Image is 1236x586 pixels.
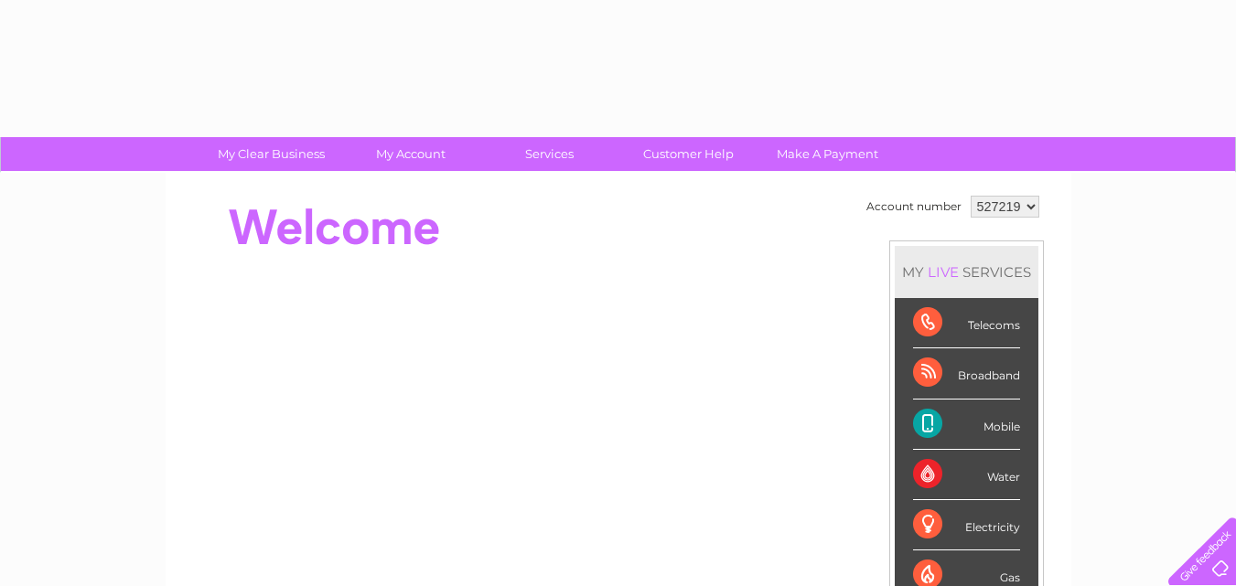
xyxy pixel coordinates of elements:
a: My Clear Business [196,137,347,171]
div: Telecoms [913,298,1020,348]
a: Services [474,137,625,171]
div: Broadband [913,348,1020,399]
div: Water [913,450,1020,500]
a: Customer Help [613,137,764,171]
div: MY SERVICES [895,246,1038,298]
a: Make A Payment [752,137,903,171]
div: Electricity [913,500,1020,550]
td: Account number [862,191,966,222]
div: LIVE [924,263,962,281]
div: Mobile [913,400,1020,450]
a: My Account [335,137,486,171]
